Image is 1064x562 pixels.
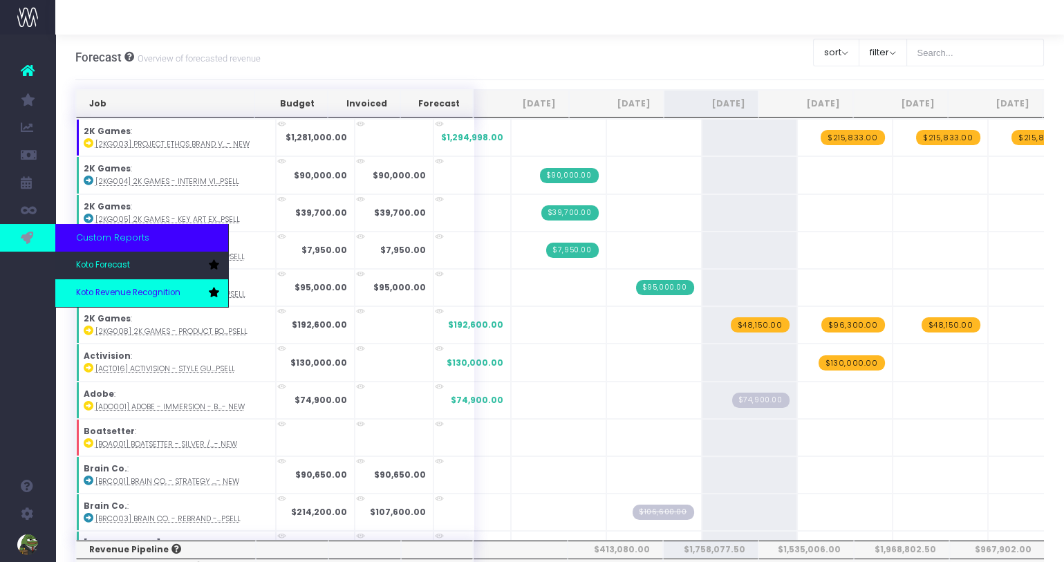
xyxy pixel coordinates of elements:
th: Invoiced [328,90,400,118]
small: Overview of forecasted revenue [134,50,261,64]
span: Streamtime Invoice: 916 – 2K Games - Deck Design Support [546,243,598,258]
span: $74,900.00 [451,394,503,406]
strong: $90,000.00 [373,169,426,181]
td: : [76,494,276,531]
span: wayahead Revenue Forecast Item [819,355,885,371]
strong: 2K Games [84,162,131,174]
th: Budget [254,90,328,118]
td: : [76,419,276,456]
strong: $95,000.00 [373,281,426,293]
abbr: [BRC001] Brain Co. - Strategy - Brand - New [95,476,239,487]
strong: $214,200.00 [291,506,347,518]
span: $1,294,998.00 [441,131,503,144]
th: $1,968,802.50 [854,541,949,559]
span: $130,000.00 [447,357,503,369]
strong: Brain Co. [84,500,127,512]
abbr: [ACT016] Activision - Style Guide and Icon Explore - Brand - Upsell [95,364,235,374]
td: : [76,382,276,419]
abbr: [ADO001] Adobe - Immersion - Brand - New [95,402,245,412]
td: : [76,306,276,344]
abbr: [2KG005] 2K Games - Key Art Explore - Brand - Upsell [95,214,240,225]
abbr: [2KG003] Project Ethos Brand V2 - Brand - New [95,139,250,149]
abbr: [2KG008] 2k Games - Product Book - Digital - Upsell [95,326,248,337]
th: Oct 25: activate to sort column ascending [664,90,758,118]
span: wayahead Revenue Forecast Item [821,317,885,332]
strong: $90,000.00 [294,169,347,181]
th: $1,758,077.50 [663,541,758,559]
span: Streamtime Invoice: 905 – 2K Games - Interim Visual [540,168,599,183]
span: wayahead Revenue Forecast Item [922,317,980,332]
strong: $130,000.00 [290,357,347,368]
strong: 2K Games [84,312,131,324]
a: Koto Revenue Recognition [55,279,228,307]
th: $967,902.00 [949,541,1045,559]
th: Revenue Pipeline [76,541,256,559]
abbr: [BOA001] Boatsetter - SILVER / GOLD / PLATINUM Brand - Brand - New [95,439,237,449]
input: Search... [906,39,1045,66]
abbr: [BRC003] Brain Co. - Rebrand - Brand - Upsell [95,514,241,524]
strong: $7,950.00 [301,244,347,256]
a: Koto Forecast [55,252,228,279]
th: Nov 25: activate to sort column ascending [758,90,853,118]
td: : [76,119,276,156]
th: Jan 26: activate to sort column ascending [948,90,1043,118]
span: Custom Reports [76,231,149,245]
span: Streamtime Draft Invoice: null – [ADO001] Adobe - Immersion - Brand - New [732,393,790,408]
abbr: [2KG004] 2K Games - Interim Visual - Brand - Upsell [95,176,239,187]
th: Sep 25: activate to sort column ascending [569,90,664,118]
th: Aug 25: activate to sort column ascending [474,90,568,118]
strong: Adobe [84,388,114,400]
strong: 2K Games [84,200,131,212]
strong: Activision [84,350,131,362]
span: Streamtime Draft Invoice: null – [BRC003] Brain Co. - Rebrand - Brand - Upsell [633,505,694,520]
span: Forecast [75,50,122,64]
strong: Brain Co. [84,462,127,474]
td: : [76,156,276,194]
span: wayahead Revenue Forecast Item [916,130,980,145]
strong: $39,700.00 [295,207,347,218]
strong: $39,700.00 [374,207,426,218]
strong: $90,650.00 [374,469,426,480]
strong: $7,950.00 [380,244,426,256]
strong: Boatsetter [84,425,135,437]
span: Koto Revenue Recognition [76,287,180,299]
button: filter [859,39,907,66]
th: $413,080.00 [568,541,663,559]
strong: $74,900.00 [295,394,347,406]
td: : [76,194,276,232]
td: : [76,456,276,494]
strong: $107,600.00 [370,506,426,518]
strong: $95,000.00 [295,281,347,293]
strong: $90,650.00 [295,469,347,480]
strong: $192,600.00 [292,319,347,330]
span: Streamtime Invoice: 909 – 2K Games - Key Art [541,205,599,221]
span: Koto Forecast [76,259,130,272]
td: : [76,344,276,381]
strong: 2K Games [84,125,131,137]
span: Streamtime Invoice: 922 – 2K Games - Persona Assets [636,280,694,295]
th: Job: activate to sort column ascending [76,90,254,118]
span: $192,600.00 [448,319,503,331]
span: wayahead Revenue Forecast Item [731,317,790,332]
th: $1,535,006.00 [758,541,854,559]
span: wayahead Revenue Forecast Item [821,130,885,145]
button: sort [813,39,859,66]
img: images/default_profile_image.png [17,534,38,555]
strong: [PERSON_NAME] [84,537,161,549]
th: Dec 25: activate to sort column ascending [853,90,948,118]
th: Forecast [400,90,473,118]
strong: $1,281,000.00 [286,131,347,143]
